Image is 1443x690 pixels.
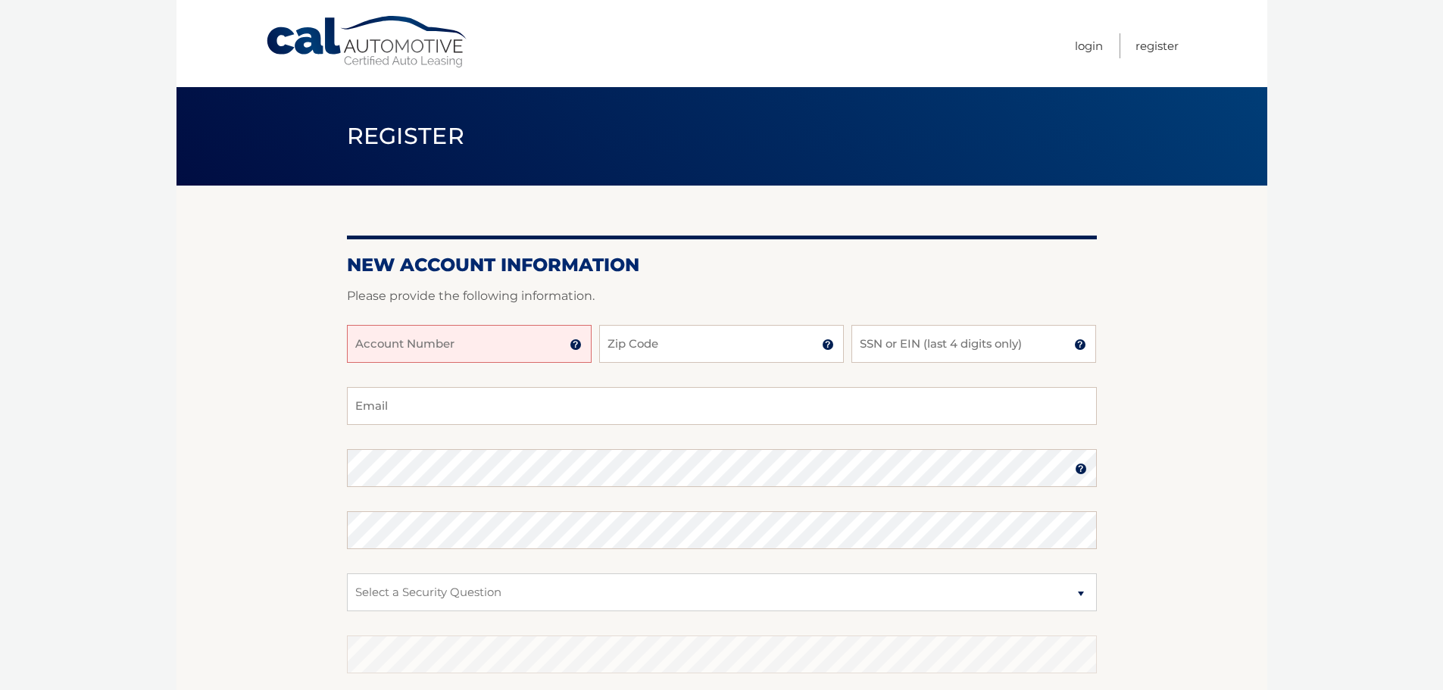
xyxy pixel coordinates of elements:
a: Register [1135,33,1179,58]
img: tooltip.svg [1074,339,1086,351]
img: tooltip.svg [822,339,834,351]
h2: New Account Information [347,254,1097,276]
span: Register [347,122,465,150]
a: Login [1075,33,1103,58]
input: Account Number [347,325,592,363]
img: tooltip.svg [570,339,582,351]
a: Cal Automotive [265,15,470,69]
img: tooltip.svg [1075,463,1087,475]
input: Email [347,387,1097,425]
p: Please provide the following information. [347,286,1097,307]
input: SSN or EIN (last 4 digits only) [851,325,1096,363]
input: Zip Code [599,325,844,363]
